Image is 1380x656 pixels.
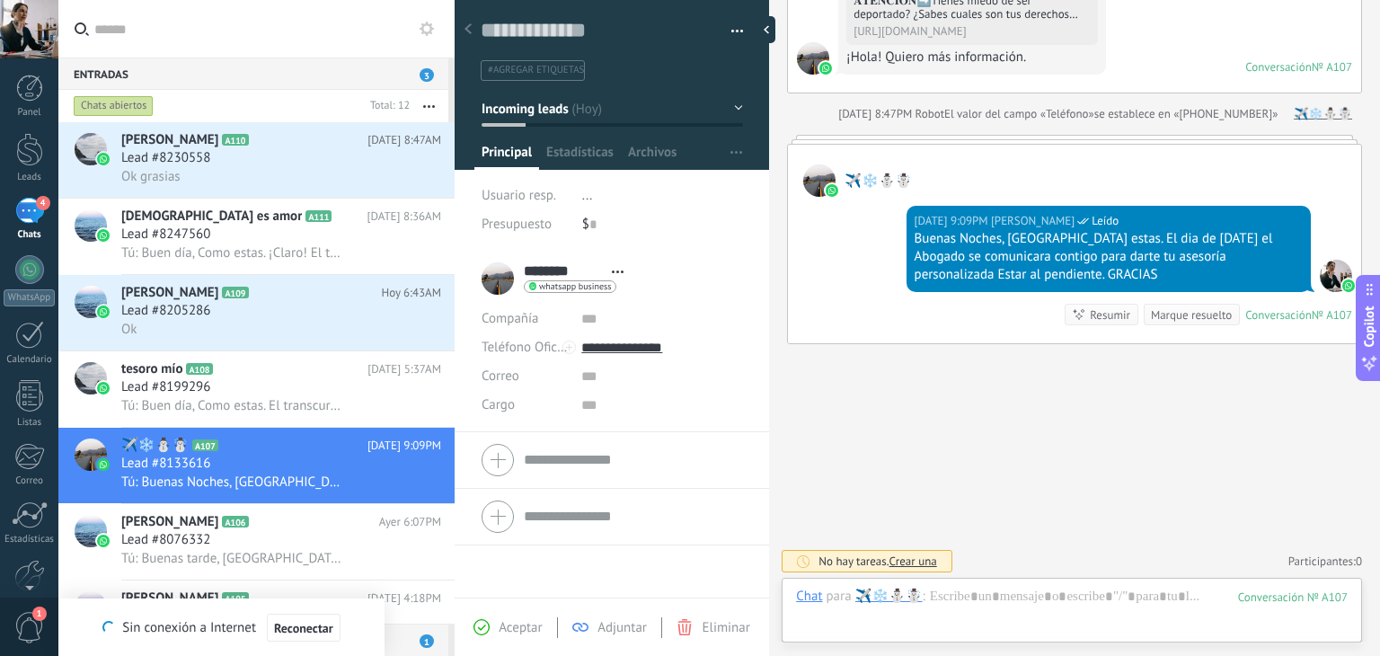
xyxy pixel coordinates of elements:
span: A110 [222,134,248,146]
span: Leído [1092,212,1119,230]
span: Presupuesto [482,216,552,233]
span: [DATE] 8:36AM [367,208,441,226]
span: 1 [420,634,434,648]
span: Aceptar [499,619,542,636]
span: A105 [222,592,248,604]
span: Correo [482,368,519,385]
span: Copilot [1360,306,1378,348]
div: Estadísticas [4,534,56,545]
span: ✈️️❄️⛄☃️ [797,42,829,75]
img: waba.svg [826,184,838,197]
div: [DATE] 9:09PM [915,212,991,230]
span: [DEMOGRAPHIC_DATA] es amor [121,208,302,226]
span: 4 [36,196,50,210]
div: Presupuesto [482,210,569,239]
button: Teléfono Oficina [482,333,568,362]
img: icon [97,535,110,547]
span: : [923,588,925,606]
span: Principal [482,144,532,170]
span: [DATE] 4:18PM [367,590,441,607]
div: ¡Hola! Quiero más información. [846,49,1098,66]
div: Usuario resp. [482,182,569,210]
span: Ok grasias [121,168,181,185]
div: Resumir [1090,306,1130,324]
div: No hay tareas. [818,554,937,569]
span: Tú: Buenas Noches, [GEOGRAPHIC_DATA] estas. El dia de [DATE] el Abogado se comunicara contigo par... [121,474,342,491]
span: 0 [1356,554,1362,569]
span: 1 [32,607,47,621]
span: Susana Rocha [1320,260,1352,292]
span: Eliminar [702,619,749,636]
div: Marque resuelto [1151,306,1232,324]
span: Adjuntar [597,619,647,636]
a: avataricon[PERSON_NAME]A106Ayer 6:07PMLead #8076332Tú: Buenas tarde, [GEOGRAPHIC_DATA] estas. En ... [58,504,455,580]
span: ✈️️❄️⛄☃️ [121,437,189,455]
span: [PERSON_NAME] [121,284,218,302]
span: [PERSON_NAME] [121,590,218,607]
span: Tú: Buen día, Como estas. El transcurso de la [DATE] el el Abogado se comunicara contigo para dar... [121,397,342,414]
span: Lead #8076332 [121,531,210,549]
span: Tú: Buenas tarde, [GEOGRAPHIC_DATA] estas. En un momento el Abogado se comunicara contigo para da... [121,550,342,567]
span: Estadísticas [546,144,614,170]
span: #agregar etiquetas [488,64,584,76]
div: Chats abiertos [74,95,154,117]
span: Ayer 6:07PM [379,513,441,531]
img: icon [97,382,110,394]
a: avataricon✈️️❄️⛄☃️A107[DATE] 9:09PMLead #8133616Tú: Buenas Noches, [GEOGRAPHIC_DATA] estas. El di... [58,428,455,503]
span: [DATE] 9:09PM [367,437,441,455]
span: Tú: Buen día, Como estas. ¡Claro! El transcurso de la [DATE] el el Abogado se comunicara contigo ... [121,244,342,262]
span: Lead #8199296 [121,378,210,396]
div: Conversación [1245,307,1312,323]
span: A108 [186,363,212,375]
div: № A107 [1312,59,1352,75]
a: avataricon[DEMOGRAPHIC_DATA] es amorA111[DATE] 8:36AMLead #8247560Tú: Buen día, Como estas. ¡Clar... [58,199,455,274]
a: avataricontesoro míoA108[DATE] 5:37AMLead #8199296Tú: Buen día, Como estas. El transcurso de la [... [58,351,455,427]
span: Teléfono Oficina [482,339,575,356]
div: Sin conexión a Internet [102,613,340,643]
img: waba.svg [1342,279,1355,292]
div: Leads [4,172,56,183]
span: Hoy 6:43AM [381,284,441,302]
span: Reconectar [274,622,333,634]
span: 3 [420,68,434,82]
img: icon [97,458,110,471]
a: avataricon[PERSON_NAME]A109Hoy 6:43AMLead #8205286Ok [58,275,455,350]
span: Lead #8230558 [121,149,210,167]
div: $ [582,210,743,239]
span: Robot [916,106,944,121]
span: A109 [222,287,248,298]
span: se establece en «[PHONE_NUMBER]» [1094,105,1278,123]
div: 107 [1238,590,1348,605]
div: Total: 12 [363,97,410,115]
div: Chats [4,229,56,241]
div: Calendario [4,354,56,366]
span: tesoro mío [121,360,182,378]
span: [DATE] 5:37AM [367,360,441,378]
div: Listas [4,417,56,429]
span: A111 [305,210,332,222]
span: Susana Rocha (Oficina de Venta) [991,212,1075,230]
span: Archivos [628,144,677,170]
span: [PERSON_NAME] [121,513,218,531]
div: № A107 [1312,307,1352,323]
span: ✈️️❄️⛄☃️ [845,173,912,190]
img: waba.svg [819,62,832,75]
div: Conversación [1245,59,1312,75]
a: Participantes:0 [1288,554,1362,569]
span: ... [582,187,593,204]
span: Lead #8133616 [121,455,210,473]
div: Ocultar [757,16,775,43]
span: A106 [222,516,248,527]
img: icon [97,229,110,242]
div: [DATE] 8:47PM [838,105,915,123]
span: [DATE] 8:47AM [367,131,441,149]
span: Lead #8247560 [121,226,210,244]
span: El valor del campo «Teléfono» [944,105,1094,123]
img: icon [97,153,110,165]
span: ✈️️❄️⛄☃️ [803,164,836,197]
div: Panel [4,107,56,119]
span: Usuario resp. [482,187,556,204]
div: WhatsApp [4,289,55,306]
a: avataricon[PERSON_NAME]A110[DATE] 8:47AMLead #8230558Ok grasias [58,122,455,198]
span: Cargo [482,398,515,412]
